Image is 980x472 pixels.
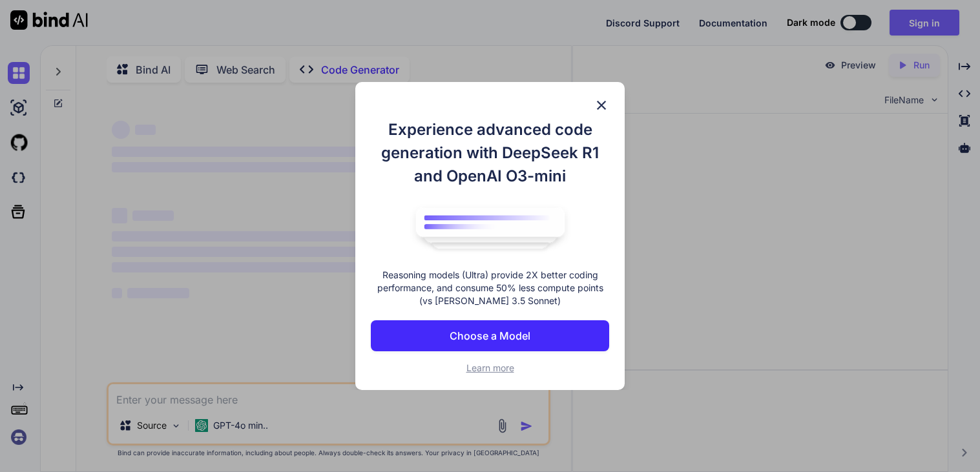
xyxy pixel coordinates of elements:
[371,118,609,188] h1: Experience advanced code generation with DeepSeek R1 and OpenAI O3-mini
[371,269,609,307] p: Reasoning models (Ultra) provide 2X better coding performance, and consume 50% less compute point...
[466,362,514,373] span: Learn more
[450,328,530,344] p: Choose a Model
[594,97,609,113] img: close
[406,201,574,256] img: bind logo
[371,320,609,351] button: Choose a Model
